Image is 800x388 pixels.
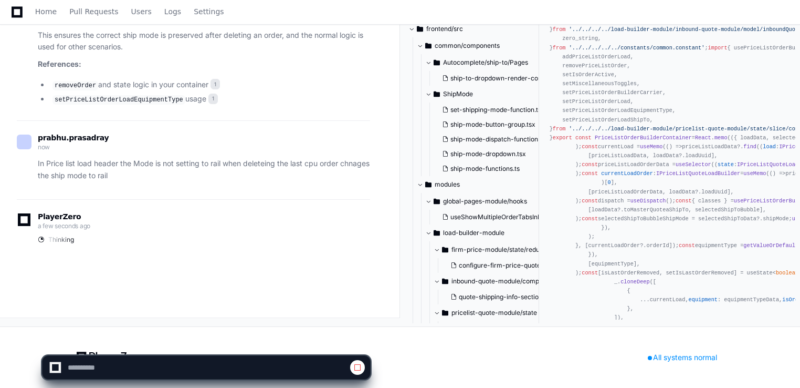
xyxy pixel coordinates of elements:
[582,198,598,204] span: const
[595,135,692,141] span: PriceListOrderBuilderContainer
[425,54,548,71] button: Autocomplete/ship-to/Pages
[438,71,550,86] button: ship-to-dropdown-render-component.tsx
[131,8,152,15] span: Users
[676,162,711,168] span: useSelector
[640,144,662,150] span: useMemo
[442,243,448,256] svg: Directory
[434,304,556,321] button: pricelist-quote-module/state
[582,270,598,276] span: const
[443,197,527,206] span: global-pages-module/hooks
[210,79,220,89] span: 1
[656,171,740,177] span: IPriceListQuoteLoadBuilder
[450,135,548,144] span: ship-mode-dispatch-functions.ts
[408,21,531,37] button: frontend/src
[425,178,431,191] svg: Directory
[164,8,181,15] span: Logs
[438,147,548,161] button: ship-mode-dropdown.tsx
[438,161,548,176] button: ship-mode-functions.ts
[438,117,548,132] button: ship-mode-button-group.tsx
[608,180,611,186] span: 0
[451,246,550,254] span: firm-price-module/state/reducer
[434,273,556,290] button: inbound-quote-module/components
[38,158,370,182] p: In Price list load header the Mode is not setting to rail when deleteing the last cpu order chnag...
[582,216,598,222] span: const
[435,42,500,50] span: common/components
[553,126,566,132] span: from
[708,45,728,51] span: import
[763,216,788,222] span: shipMode
[450,150,526,158] span: ship-mode-dropdown.tsx
[443,229,504,237] span: load-builder-module
[679,243,695,249] span: const
[620,279,649,285] span: cloneDeep
[575,135,592,141] span: const
[417,23,423,35] svg: Directory
[442,275,448,288] svg: Directory
[35,8,57,15] span: Home
[417,37,540,54] button: common/components
[434,195,440,208] svg: Directory
[450,165,520,173] span: ship-mode-functions.ts
[689,297,718,303] span: equipment
[646,243,669,249] span: orderId
[438,103,548,117] button: set-shipping-mode-function.ts
[666,144,682,150] span: () =>
[553,27,566,33] span: from
[38,134,109,142] span: prabhu.prasadray
[442,321,565,338] button: reducer
[438,132,548,147] button: ship-mode-dispatch-functions.ts
[38,143,50,151] span: now
[417,176,540,193] button: modules
[425,86,548,103] button: ShipMode
[425,39,431,52] svg: Directory
[434,241,556,258] button: firm-price-module/state/reducer
[676,198,692,204] span: const
[434,88,440,100] svg: Directory
[582,162,598,168] span: const
[553,45,566,51] span: from
[208,94,218,104] span: 1
[442,307,448,319] svg: Directory
[425,193,548,210] button: global-pages-module/hooks
[770,171,786,177] span: () =>
[425,224,548,241] button: load-builder-module
[776,270,798,276] span: boolean
[450,213,575,221] span: useShowMultipleOrderTabsInProgress.tsx
[49,93,370,106] li: usage
[434,56,440,69] svg: Directory
[443,58,528,67] span: Autocomplete/ship-to/Pages
[714,135,728,141] span: memo
[426,25,463,33] span: frontend/src
[459,261,574,270] span: configure-firm-price-quote-reducer.ts
[450,106,541,114] span: set-shipping-mode-function.ts
[194,8,224,15] span: Settings
[569,45,705,51] span: '../../../../../constants/common.constant'
[434,227,440,239] svg: Directory
[435,180,460,189] span: modules
[743,171,766,177] span: useMemo
[459,293,553,301] span: quote-shipping-info-section.tsx
[695,135,711,141] span: React
[685,152,711,159] span: loadUuid
[553,135,572,141] span: export
[624,207,688,213] span: toMasterQuoteaShipTo
[446,258,559,273] button: configure-firm-price-quote-reducer.ts
[38,59,81,68] strong: References:
[49,79,370,91] li: and state logic in your container
[52,95,185,105] code: setPriceListOrderLoadEquipmentType
[701,189,727,195] span: loadUuid
[451,277,556,285] span: inbound-quote-module/components
[38,213,81,220] span: PlayerZero
[763,144,776,150] span: load
[69,8,118,15] span: Pull Requests
[582,171,598,177] span: const
[443,90,473,98] span: ShipMode
[48,236,74,244] span: Thinking
[601,171,653,177] span: currentLoadOrder
[450,120,535,129] span: ship-mode-button-group.tsx
[582,144,598,150] span: const
[451,309,537,317] span: pricelist-quote-module/state
[450,74,575,83] span: ship-to-dropdown-render-component.tsx
[743,144,756,150] span: find
[52,81,98,90] code: removeOrder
